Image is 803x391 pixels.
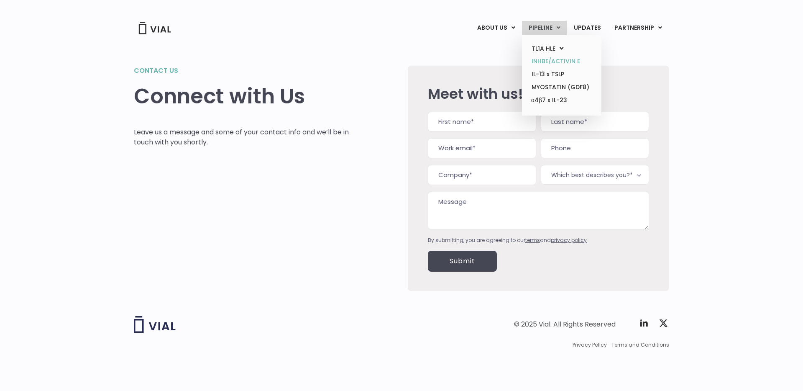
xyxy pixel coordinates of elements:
[541,165,649,185] span: Which best describes you?*
[551,237,587,244] a: privacy policy
[428,165,536,185] input: Company*
[567,21,607,35] a: UPDATES
[134,316,176,333] img: Vial logo wih "Vial" spelled out
[525,68,598,81] a: IL-13 x TSLP
[541,138,649,158] input: Phone
[428,237,649,244] div: By submitting, you are agreeing to our and
[608,21,669,35] a: PARTNERSHIPMenu Toggle
[522,21,567,35] a: PIPELINEMenu Toggle
[428,138,536,158] input: Work email*
[514,320,616,329] div: © 2025 Vial. All Rights Reserved
[573,341,607,349] a: Privacy Policy
[525,94,598,107] a: α4β7 x IL-23
[611,341,669,349] a: Terms and Conditions
[525,42,598,55] a: TL1A HLEMenu Toggle
[541,112,649,132] input: Last name*
[428,251,497,272] input: Submit
[525,237,540,244] a: terms
[525,81,598,94] a: MYOSTATIN (GDF8)
[525,55,598,68] a: INHBE/ACTIVIN E
[134,66,349,76] h2: Contact us
[134,84,349,108] h1: Connect with Us
[428,86,649,102] h2: Meet with us!
[138,22,171,34] img: Vial Logo
[134,127,349,147] p: Leave us a message and some of your contact info and we’ll be in touch with you shortly.
[471,21,522,35] a: ABOUT USMenu Toggle
[428,112,536,132] input: First name*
